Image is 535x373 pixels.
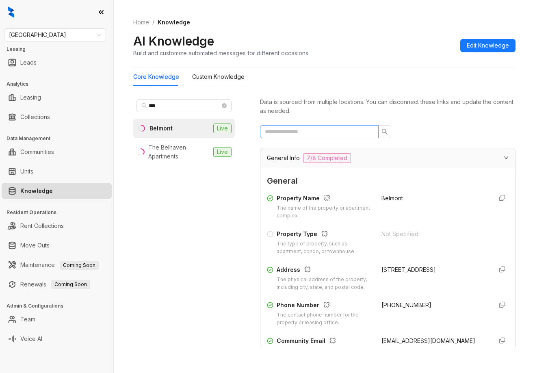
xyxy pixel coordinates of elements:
button: Edit Knowledge [460,39,516,52]
h3: Admin & Configurations [6,302,113,310]
div: Address [277,265,372,276]
div: Custom Knowledge [192,72,245,81]
li: Renewals [2,276,112,293]
h3: Analytics [6,80,113,88]
a: Units [20,163,33,180]
div: The contact phone number for the property or leasing office. [277,311,372,327]
a: Move Outs [20,237,50,254]
h2: AI Knowledge [133,33,214,49]
div: Property Name [277,194,371,204]
div: The type of property, such as apartment, condo, or townhouse. [277,240,372,256]
div: Property Type [277,230,372,240]
span: close-circle [222,103,227,108]
li: Knowledge [2,183,112,199]
li: Move Outs [2,237,112,254]
div: Belmont [149,124,173,133]
div: [STREET_ADDRESS] [381,265,486,274]
span: expanded [504,155,509,160]
a: Voice AI [20,331,42,347]
div: General Info7/8 Completed [260,148,515,168]
a: Home [132,18,151,27]
li: Collections [2,109,112,125]
h3: Data Management [6,135,113,142]
a: Leads [20,54,37,71]
span: Live [213,147,232,157]
span: General [267,175,509,187]
li: / [152,18,154,27]
span: Knowledge [158,19,190,26]
span: General Info [267,154,300,163]
a: Communities [20,144,54,160]
li: Rent Collections [2,218,112,234]
span: Coming Soon [51,280,90,289]
li: Voice AI [2,331,112,347]
a: Leasing [20,89,41,106]
a: Knowledge [20,183,53,199]
div: The physical address of the property, including city, state, and postal code. [277,276,372,291]
li: Leads [2,54,112,71]
div: The Belhaven Apartments [148,143,210,161]
span: Fairfield [9,29,101,41]
span: Live [213,124,232,133]
li: Units [2,163,112,180]
span: Belmont [381,195,403,202]
li: Leasing [2,89,112,106]
div: Phone Number [277,301,372,311]
span: search [141,103,147,108]
a: Rent Collections [20,218,64,234]
img: logo [8,7,14,18]
h3: Leasing [6,46,113,53]
li: Communities [2,144,112,160]
span: Coming Soon [60,261,99,270]
span: Edit Knowledge [467,41,509,50]
span: 7/8 Completed [303,153,351,163]
div: Community Email [277,336,372,347]
li: Maintenance [2,257,112,273]
a: RenewalsComing Soon [20,276,90,293]
div: Build and customize automated messages for different occasions. [133,49,310,57]
h3: Resident Operations [6,209,113,216]
div: The name of the property or apartment complex. [277,204,371,220]
span: [EMAIL_ADDRESS][DOMAIN_NAME] [381,337,475,344]
div: Not Specified [381,230,486,239]
div: Core Knowledge [133,72,179,81]
li: Team [2,311,112,327]
span: search [381,128,388,135]
span: [PHONE_NUMBER] [381,301,431,308]
a: Team [20,311,35,327]
div: Data is sourced from multiple locations. You can disconnect these links and update the content as... [260,98,516,115]
a: Collections [20,109,50,125]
